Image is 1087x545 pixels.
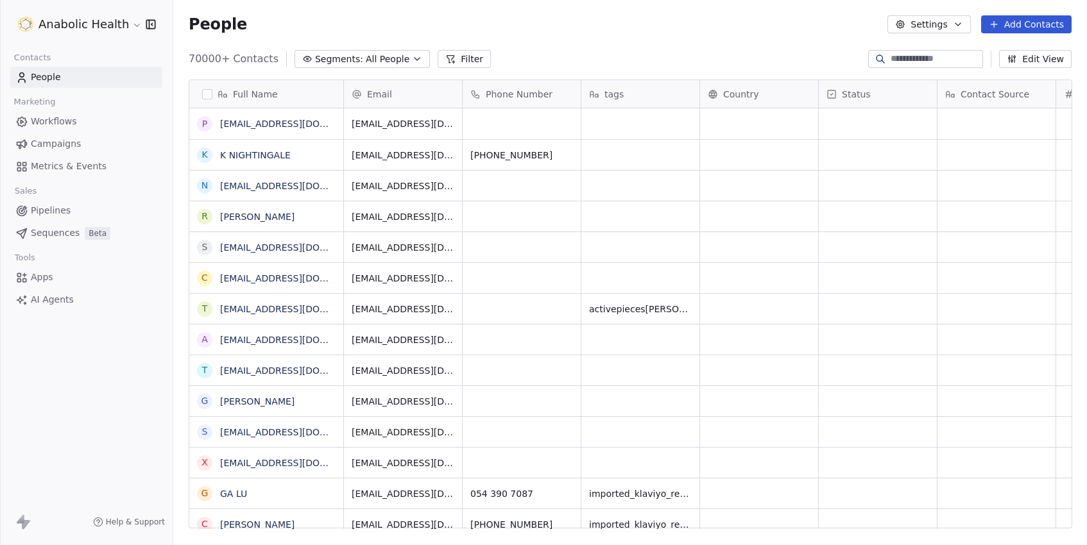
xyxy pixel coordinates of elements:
[470,149,573,162] span: [PHONE_NUMBER]
[887,15,970,33] button: Settings
[819,80,937,108] div: Status
[700,80,818,108] div: Country
[10,200,162,221] a: Pipelines
[352,117,454,130] span: [EMAIL_ADDRESS][DOMAIN_NAME]
[15,13,137,35] button: Anabolic Health
[201,210,208,223] div: R
[220,181,377,191] a: [EMAIL_ADDRESS][DOMAIN_NAME]
[352,426,454,439] span: [EMAIL_ADDRESS][DOMAIN_NAME]
[31,293,74,306] span: AI Agents
[202,240,208,254] div: s
[220,335,377,345] a: [EMAIL_ADDRESS][DOMAIN_NAME]
[31,137,81,151] span: Campaigns
[10,267,162,288] a: Apps
[352,180,454,192] span: [EMAIL_ADDRESS][DOMAIN_NAME]
[10,111,162,132] a: Workflows
[470,487,573,500] span: 054 390 7087
[202,302,208,315] div: t
[589,518,692,531] span: imported_klaviyo_reengage
[31,71,61,84] span: People
[201,148,207,162] div: K
[189,108,344,529] div: grid
[367,88,392,101] span: Email
[201,179,208,192] div: n
[344,80,462,108] div: Email
[352,272,454,285] span: [EMAIL_ADDRESS][DOMAIN_NAME]
[10,222,162,244] a: SequencesBeta
[201,333,208,346] div: a
[220,365,377,376] a: [EMAIL_ADDRESS][DOMAIN_NAME]
[220,119,377,129] a: [EMAIL_ADDRESS][DOMAIN_NAME]
[202,364,208,377] div: t
[202,117,207,131] div: p
[8,48,56,67] span: Contacts
[202,425,208,439] div: s
[723,88,759,101] span: Country
[220,150,291,160] a: K NIGHTINGALE
[220,489,247,499] a: GA LU
[8,92,61,112] span: Marketing
[201,271,208,285] div: c
[220,212,295,222] a: [PERSON_NAME]
[10,156,162,177] a: Metrics & Events
[352,395,454,408] span: [EMAIL_ADDRESS][DOMAIN_NAME]
[31,160,107,173] span: Metrics & Events
[106,517,165,527] span: Help & Support
[352,303,454,315] span: [EMAIL_ADDRESS][DOMAIN_NAME]
[201,394,209,408] div: G
[352,241,454,254] span: [EMAIL_ADDRESS][DOMAIN_NAME]
[352,457,454,469] span: [EMAIL_ADDRESS][DOMAIN_NAME]
[201,487,209,500] div: G
[463,80,581,108] div: Phone Number
[189,15,247,34] span: People
[486,88,552,101] span: Phone Number
[366,53,409,66] span: All People
[842,88,871,101] span: Status
[10,289,162,310] a: AI Agents
[201,517,208,531] div: C
[352,210,454,223] span: [EMAIL_ADDRESS][DOMAIN_NAME]
[589,487,692,500] span: imported_klaviyo_reengage
[31,204,71,217] span: Pipelines
[10,67,162,88] a: People
[18,17,33,32] img: Anabolic-Health-Icon-192.png
[85,227,110,240] span: Beta
[220,273,377,283] a: [EMAIL_ADDRESS][DOMAIN_NAME]
[9,181,42,201] span: Sales
[470,518,573,531] span: [PHONE_NUMBER]
[604,88,624,101] span: tags
[352,364,454,377] span: [EMAIL_ADDRESS][DOMAIN_NAME]
[189,51,278,67] span: 70000+ Contacts
[31,115,77,128] span: Workflows
[220,396,295,407] a: [PERSON_NAME]
[961,88,1029,101] span: Contact Source
[233,88,278,101] span: Full Name
[220,458,377,468] a: [EMAIL_ADDRESS][DOMAIN_NAME]
[31,271,53,284] span: Apps
[189,80,343,108] div: Full Name
[438,50,491,68] button: Filter
[31,226,80,240] span: Sequences
[589,303,692,315] span: activepieces [PERSON_NAME][URL] spin_the_wheel webhook
[10,133,162,155] a: Campaigns
[220,519,295,530] a: [PERSON_NAME]
[937,80,1056,108] div: Contact Source
[999,50,1072,68] button: Edit View
[9,248,40,267] span: Tools
[981,15,1072,33] button: Add Contacts
[201,456,208,469] div: x
[39,16,129,33] span: Anabolic Health
[352,149,454,162] span: [EMAIL_ADDRESS][DOMAIN_NAME]
[352,518,454,531] span: [EMAIL_ADDRESS][DOMAIN_NAME]
[220,427,377,437] a: [EMAIL_ADDRESS][DOMAIN_NAME]
[352,487,454,500] span: [EMAIL_ADDRESS][DOMAIN_NAME]
[581,80,699,108] div: tags
[220,304,377,314] a: [EMAIL_ADDRESS][DOMAIN_NAME]
[315,53,363,66] span: Segments:
[220,242,377,253] a: [EMAIL_ADDRESS][DOMAIN_NAME]
[93,517,165,527] a: Help & Support
[352,333,454,346] span: [EMAIL_ADDRESS][DOMAIN_NAME]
